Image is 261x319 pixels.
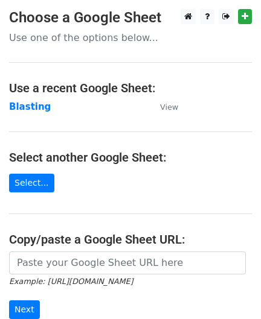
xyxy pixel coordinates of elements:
[9,9,252,27] h3: Choose a Google Sheet
[9,300,40,319] input: Next
[9,251,246,274] input: Paste your Google Sheet URL here
[160,103,178,112] small: View
[148,101,178,112] a: View
[9,232,252,247] h4: Copy/paste a Google Sheet URL:
[9,174,54,192] a: Select...
[9,277,133,286] small: Example: [URL][DOMAIN_NAME]
[9,150,252,165] h4: Select another Google Sheet:
[9,81,252,95] h4: Use a recent Google Sheet:
[9,31,252,44] p: Use one of the options below...
[9,101,51,112] a: Blasting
